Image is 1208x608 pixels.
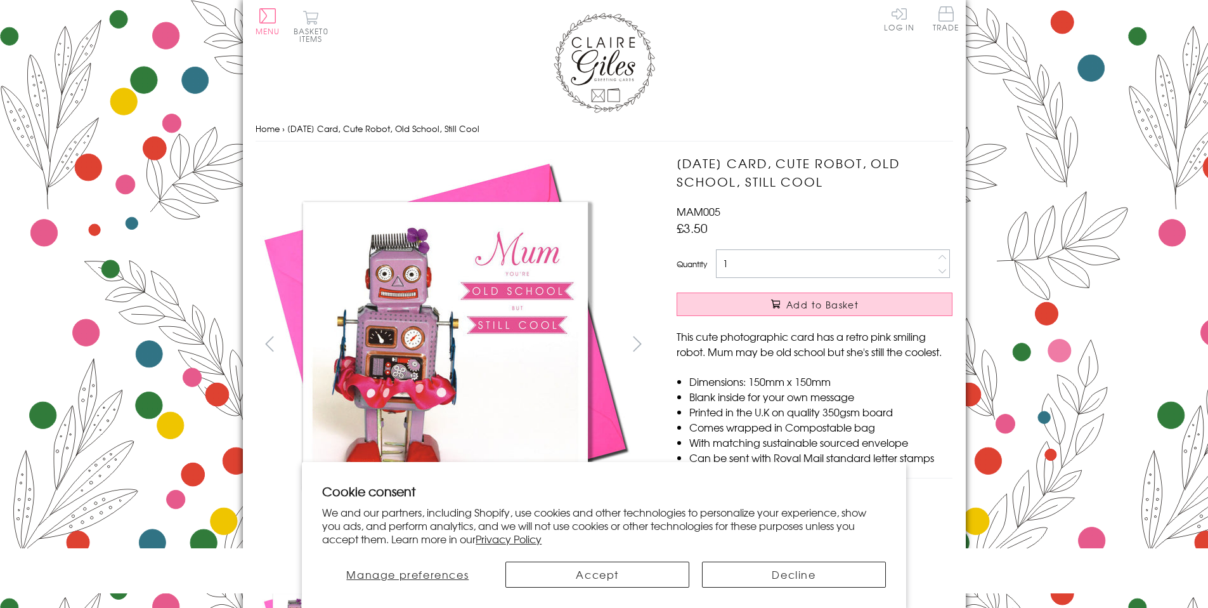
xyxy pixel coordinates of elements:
span: £3.50 [677,219,708,237]
button: Menu [256,8,280,35]
button: Accept [505,562,689,588]
span: Manage preferences [346,567,469,582]
li: Can be sent with Royal Mail standard letter stamps [689,450,952,465]
button: Decline [702,562,886,588]
h1: [DATE] Card, Cute Robot, Old School, Still Cool [677,154,952,191]
li: Blank inside for your own message [689,389,952,404]
li: With matching sustainable sourced envelope [689,435,952,450]
span: Menu [256,25,280,37]
span: 0 items [299,25,328,44]
p: This cute photographic card has a retro pink smiling robot. Mum may be old school but she's still... [677,329,952,359]
a: Trade [933,6,959,34]
nav: breadcrumbs [256,116,953,142]
span: MAM005 [677,204,720,219]
label: Quantity [677,258,707,270]
button: prev [256,329,284,358]
a: Privacy Policy [476,531,542,546]
button: Basket0 items [294,10,328,43]
li: Dimensions: 150mm x 150mm [689,374,952,389]
a: Log In [884,6,914,31]
span: › [282,122,285,135]
a: Home [256,122,280,135]
img: Mother's Day Card, Cute Robot, Old School, Still Cool [256,154,636,535]
img: Claire Giles Greetings Cards [554,13,655,113]
p: We and our partners, including Shopify, use cookies and other technologies to personalize your ex... [322,506,886,545]
button: next [623,329,651,358]
button: Add to Basket [677,293,952,316]
li: Printed in the U.K on quality 350gsm board [689,404,952,420]
span: Add to Basket [786,298,859,311]
button: Manage preferences [322,562,493,588]
li: Comes wrapped in Compostable bag [689,420,952,435]
span: Trade [933,6,959,31]
h2: Cookie consent [322,482,886,500]
span: [DATE] Card, Cute Robot, Old School, Still Cool [287,122,479,135]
